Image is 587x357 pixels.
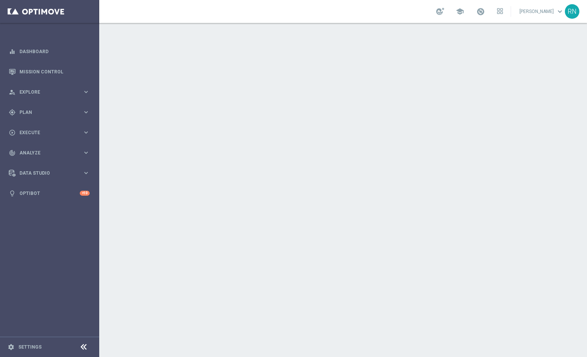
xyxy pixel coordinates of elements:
[19,171,82,175] span: Data Studio
[82,169,90,177] i: keyboard_arrow_right
[9,190,16,197] i: lightbulb
[8,170,90,176] button: Data Studio keyboard_arrow_right
[565,4,579,19] div: RN
[9,48,16,55] i: equalizer
[9,129,16,136] i: play_circle_outline
[456,7,464,16] span: school
[8,150,90,156] button: track_changes Analyze keyboard_arrow_right
[19,151,82,155] span: Analyze
[9,62,90,82] div: Mission Control
[519,6,565,17] a: [PERSON_NAME]keyboard_arrow_down
[8,344,15,351] i: settings
[80,191,90,196] div: +10
[82,149,90,156] i: keyboard_arrow_right
[19,90,82,94] span: Explore
[9,129,82,136] div: Execute
[8,130,90,136] button: play_circle_outline Execute keyboard_arrow_right
[19,130,82,135] span: Execute
[82,109,90,116] i: keyboard_arrow_right
[19,183,80,203] a: Optibot
[9,183,90,203] div: Optibot
[18,345,42,349] a: Settings
[9,149,82,156] div: Analyze
[8,109,90,115] button: gps_fixed Plan keyboard_arrow_right
[8,49,90,55] button: equalizer Dashboard
[8,69,90,75] button: Mission Control
[19,110,82,115] span: Plan
[8,89,90,95] button: person_search Explore keyboard_arrow_right
[19,41,90,62] a: Dashboard
[9,41,90,62] div: Dashboard
[9,89,16,96] i: person_search
[9,170,82,177] div: Data Studio
[9,149,16,156] i: track_changes
[9,109,82,116] div: Plan
[9,89,82,96] div: Explore
[9,109,16,116] i: gps_fixed
[82,88,90,96] i: keyboard_arrow_right
[8,190,90,196] button: lightbulb Optibot +10
[82,129,90,136] i: keyboard_arrow_right
[556,7,564,16] span: keyboard_arrow_down
[19,62,90,82] a: Mission Control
